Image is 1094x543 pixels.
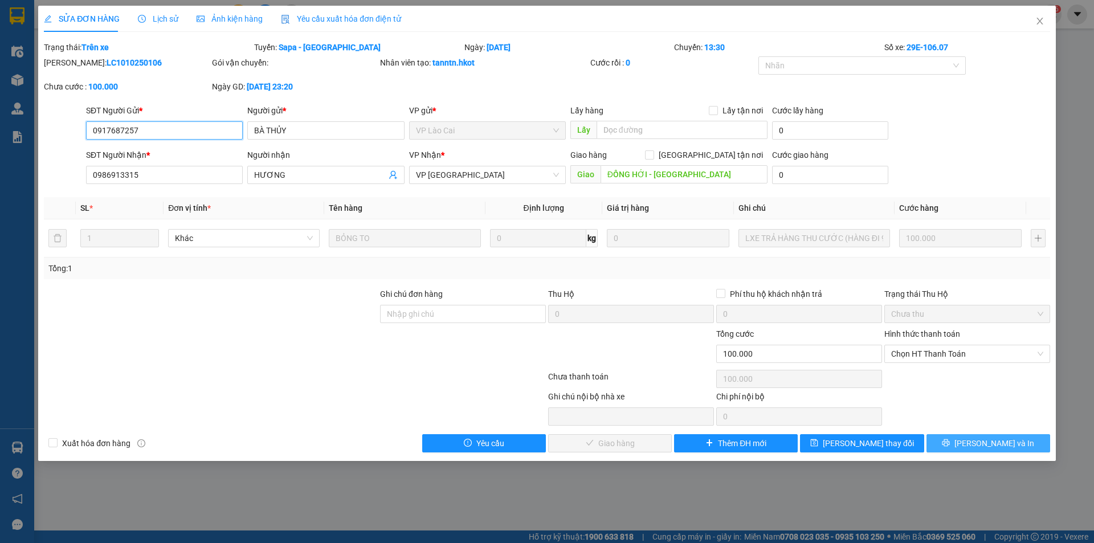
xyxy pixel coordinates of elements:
[86,149,243,161] div: SĐT Người Nhận
[137,439,145,447] span: info-circle
[704,43,725,52] b: 13:30
[281,15,290,24] img: icon
[380,289,443,299] label: Ghi chú đơn hàng
[626,58,630,67] b: 0
[926,434,1050,452] button: printer[PERSON_NAME] và In
[810,439,818,448] span: save
[718,437,766,450] span: Thêm ĐH mới
[168,203,211,213] span: Đơn vị tính
[823,437,914,450] span: [PERSON_NAME] thay đổi
[212,56,378,69] div: Gói vận chuyển:
[570,150,607,160] span: Giao hàng
[597,121,768,139] input: Dọc đường
[548,289,574,299] span: Thu Hộ
[416,166,559,183] span: VP Quảng Bình
[772,121,888,140] input: Cước lấy hàng
[247,82,293,91] b: [DATE] 23:20
[212,80,378,93] div: Ngày GD:
[175,230,313,247] span: Khác
[487,43,511,52] b: [DATE]
[548,390,714,407] div: Ghi chú nội bộ nhà xe
[1035,17,1044,26] span: close
[409,150,441,160] span: VP Nhận
[409,104,566,117] div: VP gửi
[716,390,882,407] div: Chi phí nội bộ
[590,56,756,69] div: Cước rồi :
[725,288,827,300] span: Phí thu hộ khách nhận trả
[891,345,1043,362] span: Chọn HT Thanh Toán
[80,203,89,213] span: SL
[88,82,118,91] b: 100.000
[422,434,546,452] button: exclamation-circleYêu cầu
[329,203,362,213] span: Tên hàng
[899,203,938,213] span: Cước hàng
[899,229,1022,247] input: 0
[673,41,883,54] div: Chuyến:
[547,370,715,390] div: Chưa thanh toán
[570,106,603,115] span: Lấy hàng
[44,56,210,69] div: [PERSON_NAME]:
[1024,6,1056,38] button: Close
[44,14,120,23] span: SỬA ĐƠN HÀNG
[138,14,178,23] span: Lịch sử
[586,229,598,247] span: kg
[883,41,1051,54] div: Số xe:
[942,439,950,448] span: printer
[247,104,404,117] div: Người gửi
[705,439,713,448] span: plus
[58,437,135,450] span: Xuất hóa đơn hàng
[463,41,673,54] div: Ngày:
[48,229,67,247] button: delete
[247,149,404,161] div: Người nhận
[738,229,890,247] input: Ghi Chú
[138,15,146,23] span: clock-circle
[570,165,601,183] span: Giao
[718,104,768,117] span: Lấy tận nơi
[1031,229,1046,247] button: plus
[907,43,948,52] b: 29E-106.07
[44,15,52,23] span: edit
[432,58,475,67] b: tanntn.hkot
[380,305,546,323] input: Ghi chú đơn hàng
[44,80,210,93] div: Chưa cước :
[279,43,381,52] b: Sapa - [GEOGRAPHIC_DATA]
[524,203,564,213] span: Định lượng
[253,41,463,54] div: Tuyến:
[81,43,109,52] b: Trên xe
[734,197,895,219] th: Ghi chú
[389,170,398,179] span: user-add
[570,121,597,139] span: Lấy
[800,434,924,452] button: save[PERSON_NAME] thay đổi
[48,262,422,275] div: Tổng: 1
[716,329,754,338] span: Tổng cước
[380,56,588,69] div: Nhân viên tạo:
[674,434,798,452] button: plusThêm ĐH mới
[197,15,205,23] span: picture
[884,329,960,338] label: Hình thức thanh toán
[329,229,480,247] input: VD: Bàn, Ghế
[86,104,243,117] div: SĐT Người Gửi
[464,439,472,448] span: exclamation-circle
[884,288,1050,300] div: Trạng thái Thu Hộ
[548,434,672,452] button: checkGiao hàng
[654,149,768,161] span: [GEOGRAPHIC_DATA] tận nơi
[772,166,888,184] input: Cước giao hàng
[107,58,162,67] b: LC1010250106
[772,106,823,115] label: Cước lấy hàng
[476,437,504,450] span: Yêu cầu
[281,14,401,23] span: Yêu cầu xuất hóa đơn điện tử
[954,437,1034,450] span: [PERSON_NAME] và In
[891,305,1043,322] span: Chưa thu
[601,165,768,183] input: Dọc đường
[772,150,828,160] label: Cước giao hàng
[607,229,729,247] input: 0
[607,203,649,213] span: Giá trị hàng
[43,41,253,54] div: Trạng thái:
[416,122,559,139] span: VP Lào Cai
[197,14,263,23] span: Ảnh kiện hàng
